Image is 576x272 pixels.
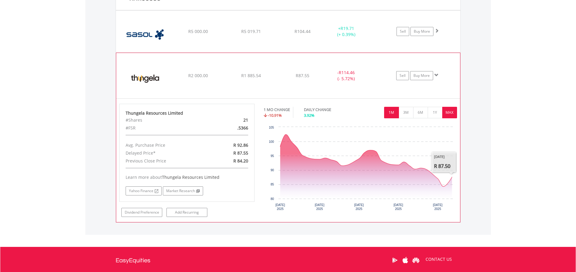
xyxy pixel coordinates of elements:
text: [DATE] 2025 [433,203,443,211]
span: R19.71 [341,25,354,31]
text: 85 [271,183,274,186]
span: R1 885.54 [241,73,261,78]
a: Add Recurring [166,208,207,217]
span: R 84.20 [233,158,248,164]
div: - (- 5.72%) [323,70,369,82]
span: R2 000.00 [188,73,208,78]
span: R 87.55 [233,150,248,156]
div: Previous Close Price [121,157,209,165]
a: Google Play [390,251,400,270]
text: 100 [269,140,274,143]
div: Avg. Purchase Price [121,141,209,149]
span: 3.92% [304,113,314,118]
a: Apple [400,251,411,270]
div: #Shares [121,116,209,124]
text: 90 [271,169,274,172]
text: [DATE] 2025 [275,203,285,211]
img: EQU.ZA.TGA.png [119,61,171,97]
button: 1M [384,107,399,118]
button: MAX [442,107,457,118]
text: 95 [271,154,274,158]
div: Learn more about [126,174,249,180]
a: Sell [396,71,409,80]
button: 6M [413,107,428,118]
span: R 92.86 [233,142,248,148]
span: R5 019.71 [241,28,261,34]
a: Market Research [163,186,203,195]
div: + (+ 0.39%) [324,25,369,38]
a: Dividend Preference [121,208,162,217]
button: 1Y [428,107,443,118]
a: Yahoo Finance [126,186,162,195]
span: R87.55 [296,73,309,78]
button: 3M [399,107,413,118]
div: DAILY CHANGE [304,107,352,113]
img: EQU.ZA.SOL.png [119,18,171,51]
div: .5366 [209,124,253,132]
span: R114.46 [339,70,355,75]
a: Buy More [410,27,433,36]
span: R5 000.00 [188,28,208,34]
a: Buy More [410,71,433,80]
div: Delayed Price* [121,149,209,157]
span: R104.44 [295,28,311,34]
div: Thungela Resources Limited [126,110,249,116]
text: [DATE] 2025 [354,203,364,211]
div: #FSR [121,124,209,132]
text: [DATE] 2025 [393,203,403,211]
text: [DATE] 2025 [315,203,324,211]
text: 80 [271,197,274,201]
span: Thungela Resources Limited [162,174,219,180]
a: Sell [397,27,409,36]
text: 105 [269,126,274,129]
a: CONTACT US [421,251,456,268]
span: -10.91% [268,113,282,118]
a: Huawei [411,251,421,270]
div: 1 MO CHANGE [264,107,290,113]
svg: Interactive chart [264,124,457,215]
div: Chart. Highcharts interactive chart. [264,124,457,215]
div: 21 [209,116,253,124]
